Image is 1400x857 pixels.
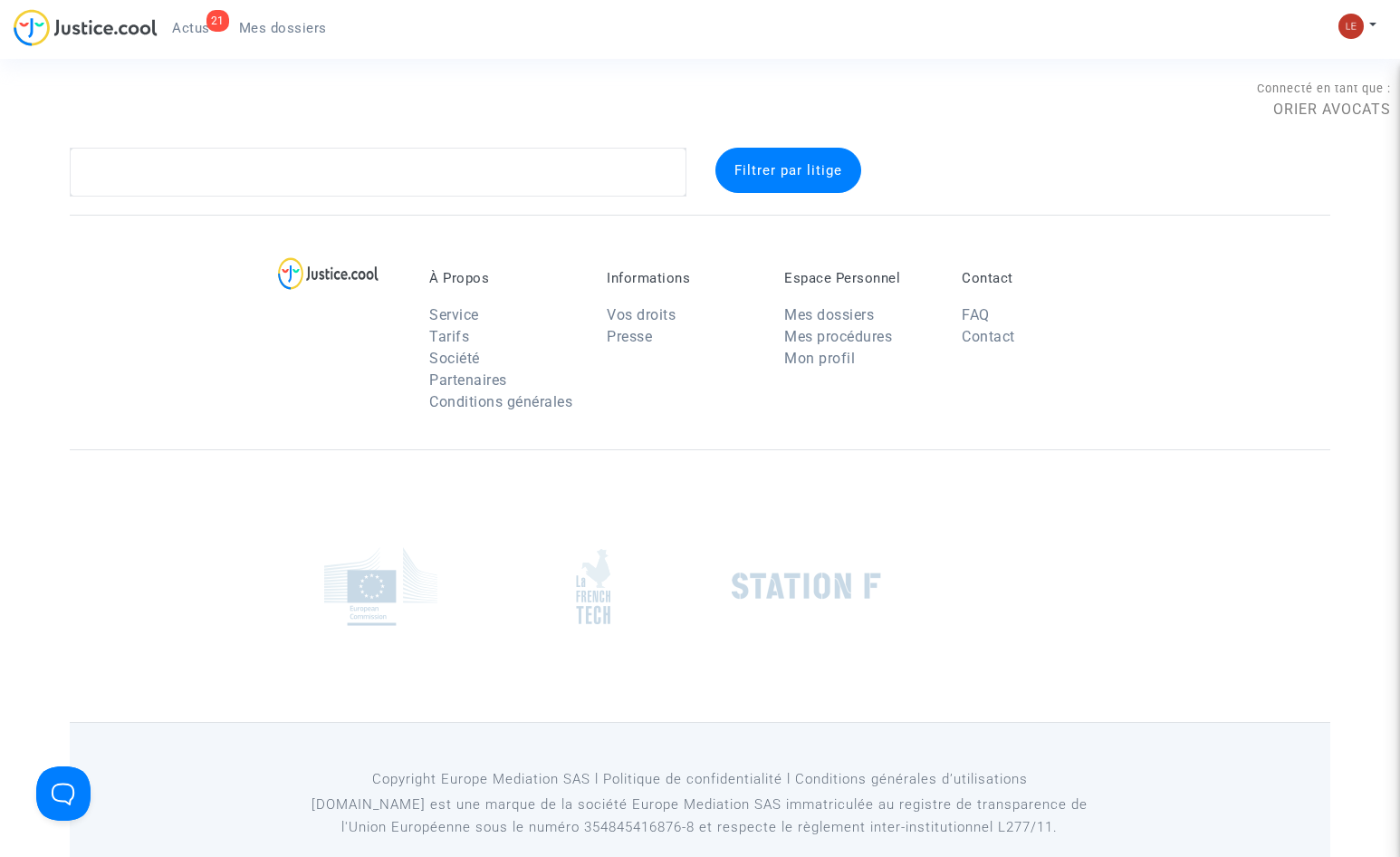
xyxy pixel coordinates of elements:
p: À Propos [429,270,580,286]
img: jc-logo.svg [14,9,158,46]
p: Informations [607,270,757,286]
a: Partenaires [429,371,507,389]
a: Mon profil [784,350,855,367]
img: stationf.png [732,573,881,600]
a: Mes procédures [784,328,892,345]
img: europe_commision.png [324,547,437,626]
a: Mes dossiers [225,14,341,42]
a: FAQ [962,306,990,323]
span: Mes dossiers [239,20,327,36]
iframe: Help Scout Beacon - Open [36,766,91,821]
img: logo-lg.svg [278,257,379,290]
span: Actus [172,20,210,36]
a: Conditions générales [429,393,572,410]
a: Contact [962,328,1015,345]
a: Société [429,350,480,367]
div: 21 [206,10,229,32]
p: Copyright Europe Mediation SAS l Politique de confidentialité l Conditions générales d’utilisa... [287,768,1112,791]
span: Filtrer par litige [734,162,842,178]
img: french_tech.png [576,548,610,625]
p: Contact [962,270,1112,286]
a: Service [429,306,479,323]
a: Presse [607,328,652,345]
img: 7d989c7df380ac848c7da5f314e8ff03 [1338,14,1364,39]
a: Tarifs [429,328,469,345]
a: 21Actus [158,14,225,42]
p: [DOMAIN_NAME] est une marque de la société Europe Mediation SAS immatriculée au registre de tr... [287,794,1112,839]
p: Espace Personnel [784,270,935,286]
a: Mes dossiers [784,306,874,323]
a: Vos droits [607,306,676,323]
span: Connecté en tant que : [1257,82,1391,95]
